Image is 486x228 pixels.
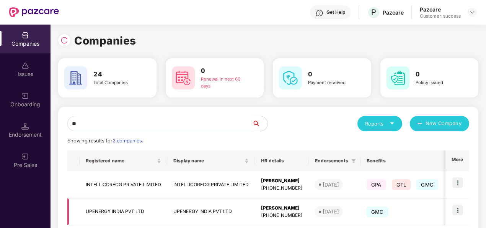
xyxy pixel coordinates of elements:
[315,158,348,164] span: Endorsements
[416,179,438,190] span: GMC
[426,120,462,127] span: New Company
[21,62,29,69] img: svg+xml;base64,PHN2ZyBpZD0iSXNzdWVzX2Rpc2FibGVkIiB4bWxucz0iaHR0cDovL3d3dy53My5vcmcvMjAwMC9zdmciIH...
[172,66,195,89] img: svg+xml;base64,PHN2ZyB4bWxucz0iaHR0cDovL3d3dy53My5vcmcvMjAwMC9zdmciIHdpZHRoPSI2MCIgaGVpZ2h0PSI2MC...
[387,66,409,89] img: svg+xml;base64,PHN2ZyB4bWxucz0iaHR0cDovL3d3dy53My5vcmcvMjAwMC9zdmciIHdpZHRoPSI2MCIgaGVpZ2h0PSI2MC...
[308,79,356,86] div: Payment received
[261,212,303,219] div: [PHONE_NUMBER]
[80,150,167,171] th: Registered name
[113,138,143,144] span: 2 companies.
[360,150,454,171] th: Benefits
[351,159,356,163] span: filter
[93,79,141,86] div: Total Companies
[201,76,248,90] div: Renewal in next 60 days
[367,207,388,217] span: GMC
[371,8,376,17] span: P
[64,66,87,89] img: svg+xml;base64,PHN2ZyB4bWxucz0iaHR0cDovL3d3dy53My5vcmcvMjAwMC9zdmciIHdpZHRoPSI2MCIgaGVpZ2h0PSI2MC...
[420,6,461,13] div: Pazcare
[452,177,463,188] img: icon
[416,79,463,86] div: Policy issued
[418,121,422,127] span: plus
[86,158,155,164] span: Registered name
[308,69,356,79] h3: 0
[21,31,29,39] img: svg+xml;base64,PHN2ZyBpZD0iQ29tcGFuaWVzIiB4bWxucz0iaHR0cDovL3d3dy53My5vcmcvMjAwMC9zdmciIHdpZHRoPS...
[67,138,143,144] span: Showing results for
[255,150,309,171] th: HR details
[279,66,302,89] img: svg+xml;base64,PHN2ZyB4bWxucz0iaHR0cDovL3d3dy53My5vcmcvMjAwMC9zdmciIHdpZHRoPSI2MCIgaGVpZ2h0PSI2MC...
[323,208,339,215] div: [DATE]
[452,205,463,215] img: icon
[367,179,386,190] span: GPA
[350,156,357,165] span: filter
[252,121,267,127] span: search
[316,9,323,17] img: svg+xml;base64,PHN2ZyBpZD0iSGVscC0zMngzMiIgeG1sbnM9Imh0dHA6Ly93d3cudzMub3JnLzIwMDAvc3ZnIiB3aWR0aD...
[469,9,475,15] img: svg+xml;base64,PHN2ZyBpZD0iRHJvcGRvd24tMzJ4MzIiIHhtbG5zPSJodHRwOi8vd3d3LnczLm9yZy8yMDAwL3N2ZyIgd2...
[390,121,395,126] span: caret-down
[80,171,167,198] td: INTELLICORECG PRIVATE LIMITED
[365,120,395,127] div: Reports
[326,9,345,15] div: Get Help
[167,171,255,198] td: INTELLICORECG PRIVATE LIMITED
[74,32,136,49] h1: Companies
[21,153,29,160] img: svg+xml;base64,PHN2ZyB3aWR0aD0iMjAiIGhlaWdodD0iMjAiIHZpZXdCb3g9IjAgMCAyMCAyMCIgZmlsbD0ibm9uZSIgeG...
[420,13,461,19] div: Customer_success
[445,150,469,171] th: More
[21,122,29,130] img: svg+xml;base64,PHN2ZyB3aWR0aD0iMTQuNSIgaGVpZ2h0PSIxNC41IiB2aWV3Qm94PSIwIDAgMTYgMTYiIGZpbGw9Im5vbm...
[60,36,68,44] img: svg+xml;base64,PHN2ZyBpZD0iUmVsb2FkLTMyeDMyIiB4bWxucz0iaHR0cDovL3d3dy53My5vcmcvMjAwMC9zdmciIHdpZH...
[383,9,404,16] div: Pazcare
[323,181,339,188] div: [DATE]
[167,150,255,171] th: Display name
[93,69,141,79] h3: 24
[21,92,29,100] img: svg+xml;base64,PHN2ZyB3aWR0aD0iMjAiIGhlaWdodD0iMjAiIHZpZXdCb3g9IjAgMCAyMCAyMCIgZmlsbD0ibm9uZSIgeG...
[392,179,411,190] span: GTL
[173,158,243,164] span: Display name
[201,66,248,76] h3: 0
[80,198,167,226] td: UPENERGY INDIA PVT LTD
[410,116,469,131] button: plusNew Company
[261,185,303,192] div: [PHONE_NUMBER]
[416,69,463,79] h3: 0
[167,198,255,226] td: UPENERGY INDIA PVT LTD
[252,116,268,131] button: search
[9,7,59,17] img: New Pazcare Logo
[261,177,303,185] div: [PERSON_NAME]
[261,205,303,212] div: [PERSON_NAME]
